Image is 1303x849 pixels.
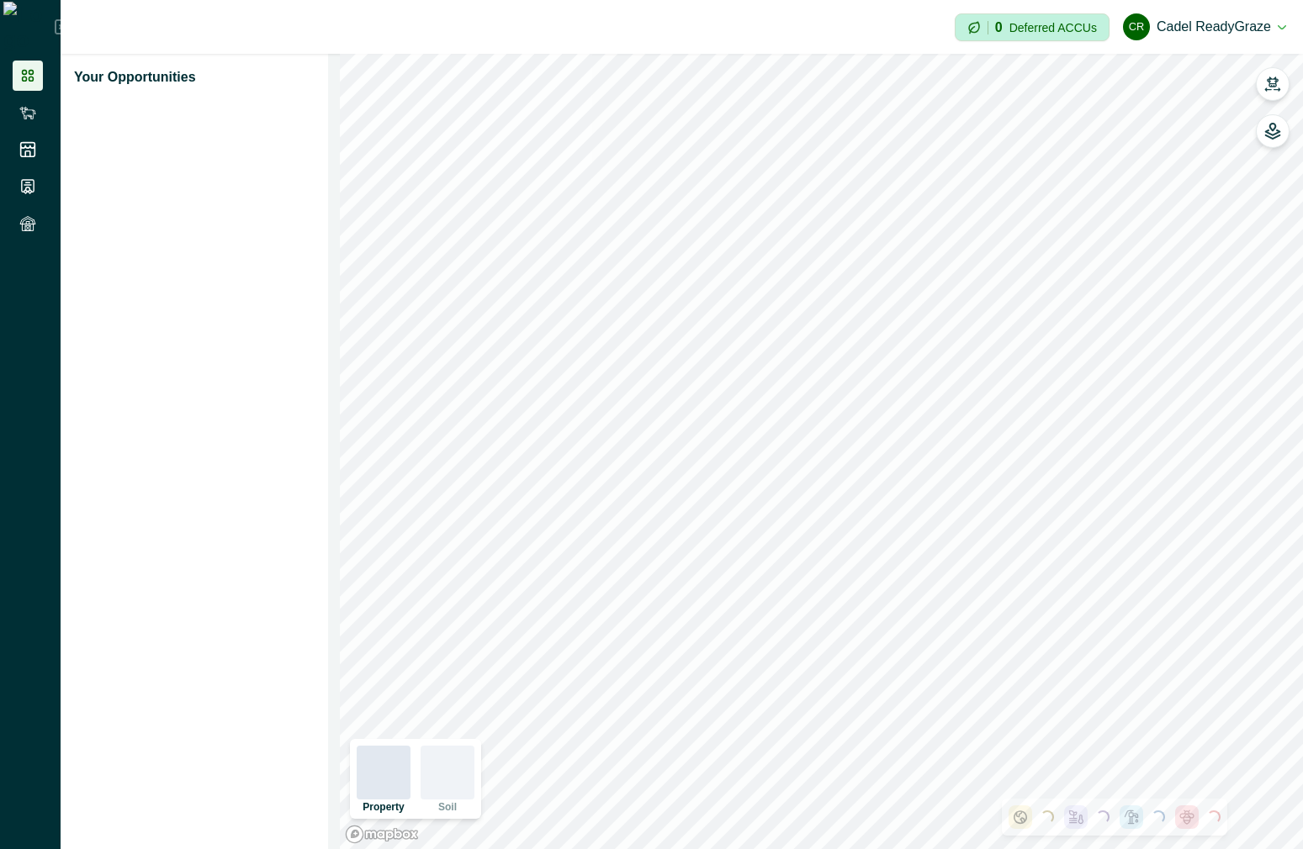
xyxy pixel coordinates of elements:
[995,21,1003,34] p: 0
[1009,21,1097,34] p: Deferred ACCUs
[363,802,404,812] p: Property
[438,802,457,812] p: Soil
[345,825,419,844] a: Mapbox logo
[74,67,196,87] p: Your Opportunities
[1123,7,1286,47] button: Cadel ReadyGrazeCadel ReadyGraze
[3,2,55,52] img: Logo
